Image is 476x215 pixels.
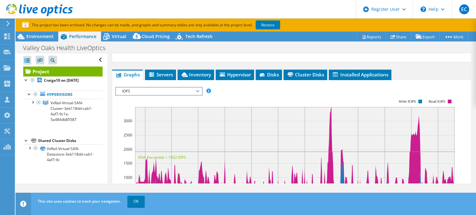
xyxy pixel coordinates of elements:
a: VxRail-Virtual-SAN-Cluster-3eb118dd-cab1-4af7-9c1e-5a484db85587 [23,99,103,123]
h1: Valley Oaks Health LiveOptics [20,45,115,51]
a: OK [127,196,145,207]
a: VxRail-Virtual-SAN-Datastore-3eb118dd-cab1-4af7-9c [23,144,103,164]
a: More Information [118,49,155,54]
text: Write IOPS [399,99,416,104]
svg: \n [421,6,426,12]
a: Project [23,67,103,76]
b: Craiga10 on [DATE] [44,78,79,83]
span: Inventory [181,71,211,78]
a: More [439,32,468,41]
span: Installed Applications [332,71,388,78]
a: Craiga10 on [DATE] [23,76,103,84]
text: 2000 [124,147,132,152]
span: Virtual [112,33,126,39]
span: This site uses cookies to track your navigation. [38,199,121,204]
text: Read IOPS [429,99,446,104]
span: IOPS [119,88,199,95]
p: This project has been archived. No changes can be made, and graphs and summary tables are only av... [22,22,326,28]
span: Disks [259,71,279,78]
text: 2500 [124,132,132,138]
span: Cloud Pricing [142,33,170,39]
text: 95th Percentile = 1922 IOPS [138,155,186,160]
span: Hypervisor [219,71,251,78]
div: Shared Cluster Disks [38,137,103,144]
a: Export [411,32,440,41]
text: 1500 [124,161,132,166]
span: Cluster Disks [287,71,324,78]
text: 3000 [124,118,132,123]
span: VxRail-Virtual-SAN-Cluster-3eb118dd-cab1-4af7-9c1e-5a484db85587 [51,100,92,122]
a: Restore [256,20,280,29]
span: Environment [26,33,54,39]
a: Hypervisors [23,91,103,99]
a: Share [386,32,411,41]
span: Graphs [115,71,140,78]
span: Servers [148,71,173,78]
span: Performance [69,33,96,39]
span: EC [459,4,469,14]
text: 1000 [124,175,132,180]
a: Reports [356,32,386,41]
span: Tech Refresh [185,33,213,39]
